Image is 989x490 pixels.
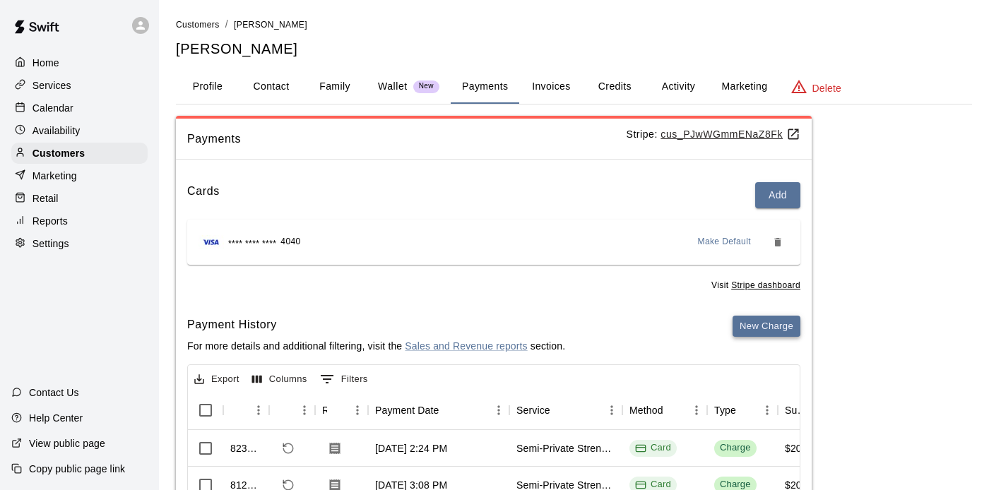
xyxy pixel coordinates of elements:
div: Id [223,390,269,430]
button: Profile [176,70,239,104]
div: Payment Date [368,390,509,430]
button: Make Default [692,231,757,253]
button: Export [191,369,243,390]
a: Stripe dashboard [731,280,800,290]
div: Method [629,390,663,430]
span: [PERSON_NAME] [234,20,307,30]
span: New [413,82,439,91]
button: Sort [550,400,570,420]
button: Menu [601,400,622,421]
button: Show filters [316,368,372,390]
p: Calendar [32,101,73,115]
button: Remove [766,231,789,253]
p: Settings [32,237,69,251]
p: Availability [32,124,81,138]
a: Home [11,52,148,73]
a: Availability [11,120,148,141]
button: Download Receipt [322,436,348,461]
div: Method [622,390,707,430]
p: Copy public page link [29,462,125,476]
div: Service [509,390,622,430]
a: Settings [11,233,148,254]
button: Marketing [710,70,778,104]
div: Type [707,390,778,430]
p: Wallet [378,79,408,94]
p: Home [32,56,59,70]
button: Sort [439,400,459,420]
p: Customers [32,146,85,160]
a: Customers [176,18,220,30]
button: Sort [327,400,347,420]
div: 823652 [230,441,262,455]
div: Sep 18, 2025, 2:24 PM [375,441,447,455]
p: Reports [32,214,68,228]
button: Menu [294,400,315,421]
div: Charge [720,441,751,455]
a: cus_PJwWGmmENaZ8Fk [661,129,800,140]
p: View public page [29,436,105,450]
a: Calendar [11,97,148,119]
button: Menu [248,400,269,421]
h5: [PERSON_NAME] [176,40,972,59]
button: Invoices [519,70,583,104]
li: / [225,17,228,32]
p: Delete [812,81,841,95]
div: Semi-Private Strength & Conditioning [516,441,615,455]
a: Customers [11,143,148,164]
span: Payments [187,130,627,148]
div: Type [714,390,736,430]
button: Sort [276,400,296,420]
p: For more details and additional filtering, visit the section. [187,339,565,353]
button: Menu [686,400,707,421]
button: Select columns [249,369,311,390]
p: Contact Us [29,386,79,400]
span: Customers [176,20,220,30]
button: Family [303,70,367,104]
button: Add [755,182,800,208]
a: Sales and Revenue reports [405,340,527,352]
button: Activity [646,70,710,104]
a: Marketing [11,165,148,186]
div: basic tabs example [176,70,972,104]
button: Credits [583,70,646,104]
button: Sort [663,400,683,420]
button: New Charge [733,316,800,337]
div: Receipt [315,390,368,430]
div: Subtotal [785,390,807,430]
p: Help Center [29,411,83,425]
button: Contact [239,70,303,104]
div: Refund [269,390,315,430]
span: Refund payment [276,436,300,460]
img: Credit card brand logo [199,235,224,249]
button: Sort [230,400,250,420]
div: Card [635,441,671,455]
a: Reports [11,210,148,232]
p: Marketing [32,169,77,183]
p: Stripe: [627,127,801,142]
div: Service [516,390,550,430]
div: Receipt [322,390,327,430]
button: Sort [736,400,756,420]
h6: Cards [187,182,220,208]
button: Menu [488,400,509,421]
p: Services [32,78,71,92]
a: Services [11,75,148,96]
p: Retail [32,191,59,205]
a: Retail [11,188,148,209]
nav: breadcrumb [176,17,972,32]
button: Payments [451,70,519,104]
div: $20.00 [785,441,816,455]
span: Visit [711,279,800,293]
h6: Payment History [187,316,565,334]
